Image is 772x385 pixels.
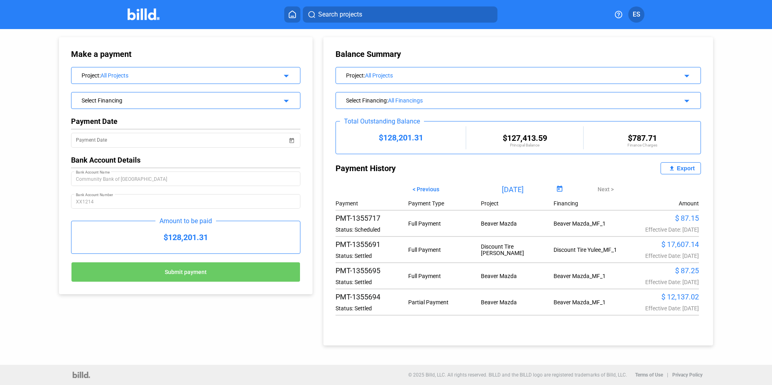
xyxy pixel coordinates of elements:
div: $128,201.31 [336,133,466,142]
div: Status: Settled [336,279,408,285]
div: Payment Date [71,117,300,126]
div: Select Financing [346,96,656,104]
b: Terms of Use [635,372,663,378]
div: All Projects [365,72,656,79]
span: ES [633,10,640,19]
div: Effective Date: [DATE] [626,305,699,312]
mat-icon: arrow_drop_down [681,95,690,105]
span: Next > [598,186,614,192]
button: Export [661,162,701,174]
button: Next > [592,182,620,196]
div: All Financings [388,97,656,104]
button: ES [628,6,644,23]
div: Total Outstanding Balance [340,117,424,125]
div: Full Payment [408,220,481,227]
div: Discount Tire [PERSON_NAME] [481,243,554,256]
div: Project [346,71,656,79]
div: Discount Tire Yulee_MF_1 [554,247,626,253]
span: < Previous [413,186,439,192]
div: Beaver Mazda [481,299,554,305]
img: Billd Company Logo [128,8,159,20]
div: Payment [336,200,408,207]
div: Beaver Mazda_MF_1 [554,273,626,279]
span: : [387,97,388,104]
img: logo [73,372,90,378]
div: $128,201.31 [71,221,300,253]
div: Beaver Mazda [481,220,554,227]
div: Principal Balance [466,143,583,147]
span: : [364,72,365,79]
div: Partial Payment [408,299,481,305]
div: PMT-1355694 [336,293,408,301]
div: $ 12,137.02 [626,293,699,301]
div: Status: Settled [336,253,408,259]
div: Project [82,71,269,79]
div: Beaver Mazda [481,273,554,279]
div: $787.71 [584,133,701,143]
div: $ 87.15 [626,214,699,222]
div: Full Payment [408,247,481,253]
div: Beaver Mazda_MF_1 [554,299,626,305]
div: Beaver Mazda_MF_1 [554,220,626,227]
div: Status: Scheduled [336,226,408,233]
div: Project [481,200,554,207]
div: Payment Type [408,200,481,207]
button: Open calendar [554,184,565,195]
div: Effective Date: [DATE] [626,253,699,259]
div: Select Financing [82,96,269,104]
div: Payment History [336,162,518,174]
div: Full Payment [408,273,481,279]
div: $127,413.59 [466,133,583,143]
mat-icon: arrow_drop_down [681,70,690,80]
div: Effective Date: [DATE] [626,279,699,285]
div: PMT-1355691 [336,240,408,249]
div: Financing [554,200,626,207]
button: Submit payment [71,262,300,282]
div: Export [677,165,694,172]
div: Status: Settled [336,305,408,312]
mat-icon: file_upload [667,163,677,173]
mat-icon: arrow_drop_down [280,70,290,80]
span: : [99,72,101,79]
b: Privacy Policy [672,372,703,378]
div: Bank Account Details [71,156,300,164]
div: PMT-1355717 [336,214,408,222]
div: $ 87.25 [626,266,699,275]
button: Open calendar [288,132,296,140]
button: Search projects [303,6,497,23]
span: Submit payment [165,269,207,276]
div: All Projects [101,72,269,79]
span: Search projects [318,10,362,19]
div: Amount to be paid [155,217,216,225]
p: | [667,372,668,378]
div: Make a payment [71,49,209,59]
div: Effective Date: [DATE] [626,226,699,233]
div: $ 17,607.14 [626,240,699,249]
button: < Previous [407,182,445,196]
p: © 2025 Billd, LLC. All rights reserved. BILLD and the BILLD logo are registered trademarks of Bil... [408,372,627,378]
div: PMT-1355695 [336,266,408,275]
mat-icon: arrow_drop_down [280,95,290,105]
div: Amount [679,200,699,207]
div: Finance Charges [584,143,701,147]
div: Balance Summary [336,49,701,59]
